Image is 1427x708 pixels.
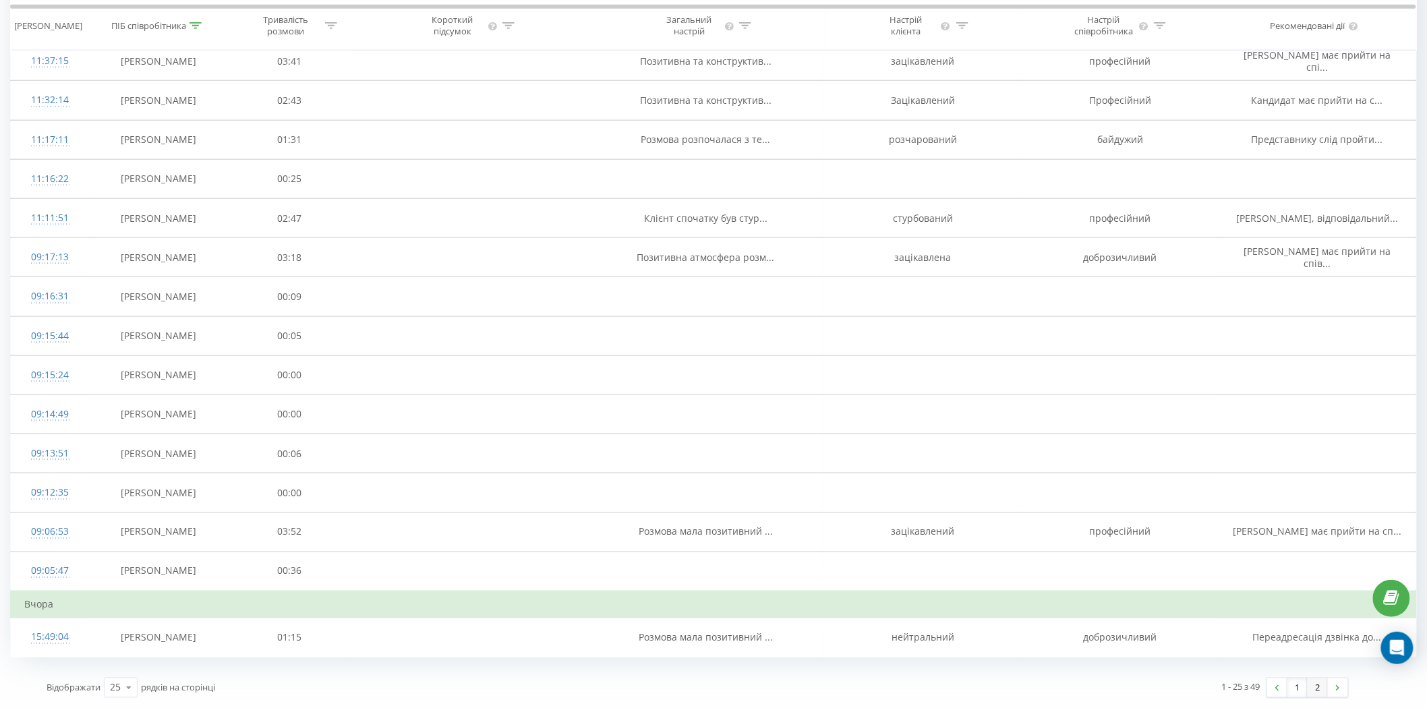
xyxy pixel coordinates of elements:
[1308,678,1328,697] a: 2
[824,81,1022,120] td: Зацікавлений
[1022,512,1219,552] td: професійний
[1236,212,1398,225] span: [PERSON_NAME], відповідальний...
[90,159,228,198] td: [PERSON_NAME]
[90,552,228,591] td: [PERSON_NAME]
[90,434,228,473] td: [PERSON_NAME]
[227,159,351,198] td: 00:25
[227,552,351,591] td: 00:36
[227,120,351,159] td: 01:31
[24,205,76,231] div: 11:11:51
[90,394,228,434] td: [PERSON_NAME]
[1287,678,1308,697] a: 1
[1271,20,1345,31] div: Рекомендовані дії
[1253,631,1382,644] span: Переадресація дзвінка до...
[47,682,100,694] span: Відображати
[227,238,351,277] td: 03:18
[227,355,351,394] td: 00:00
[24,440,76,467] div: 09:13:51
[1022,81,1219,120] td: Професійний
[250,14,322,37] div: Тривалість розмови
[641,133,771,146] span: Розмова розпочалася з те...
[24,323,76,349] div: 09:15:44
[24,401,76,427] div: 09:14:49
[24,244,76,270] div: 09:17:13
[111,20,186,31] div: ПІБ співробітника
[1022,120,1219,159] td: байдужий
[90,316,228,355] td: [PERSON_NAME]
[1252,94,1383,107] span: Кандидат має прийти на с...
[90,512,228,552] td: [PERSON_NAME]
[24,48,76,74] div: 11:37:15
[824,42,1022,81] td: зацікавлений
[824,238,1022,277] td: зацікавлена
[1022,199,1219,238] td: професійний
[227,42,351,81] td: 03:41
[227,199,351,238] td: 02:47
[420,14,485,37] div: Короткий підсумок
[227,512,351,552] td: 03:52
[227,394,351,434] td: 00:00
[1222,680,1260,694] div: 1 - 25 з 49
[1233,525,1401,538] span: [PERSON_NAME] має прийти на сп...
[227,618,351,657] td: 01:15
[824,618,1022,657] td: нейтральний
[90,81,228,120] td: [PERSON_NAME]
[640,94,771,107] span: Позитивна та конструктив...
[227,277,351,316] td: 00:09
[24,479,76,506] div: 09:12:35
[639,525,773,538] span: Розмова мала позитивний ...
[1022,238,1219,277] td: доброзичливий
[637,251,775,264] span: Позитивна атмосфера розм...
[640,55,771,67] span: Позитивна та конструктив...
[227,473,351,512] td: 00:00
[90,277,228,316] td: [PERSON_NAME]
[24,283,76,309] div: 09:16:31
[24,127,76,153] div: 11:17:11
[90,120,228,159] td: [PERSON_NAME]
[874,14,937,37] div: Настрій клієнта
[14,20,82,31] div: [PERSON_NAME]
[24,166,76,192] div: 11:16:22
[639,631,773,644] span: Розмова мала позитивний ...
[90,42,228,81] td: [PERSON_NAME]
[90,473,228,512] td: [PERSON_NAME]
[90,238,228,277] td: [PERSON_NAME]
[11,591,1417,618] td: Вчора
[644,212,767,225] span: Клієнт спочатку був стур...
[1252,133,1383,146] span: Представнику слід пройти...
[90,355,228,394] td: [PERSON_NAME]
[227,434,351,473] td: 00:06
[1022,618,1219,657] td: доброзичливий
[90,199,228,238] td: [PERSON_NAME]
[824,199,1022,238] td: стурбований
[227,81,351,120] td: 02:43
[24,87,76,113] div: 11:32:14
[110,681,121,695] div: 25
[227,316,351,355] td: 00:05
[1244,245,1391,270] span: [PERSON_NAME] має прийти на спів...
[824,512,1022,552] td: зацікавлений
[90,618,228,657] td: [PERSON_NAME]
[824,120,1022,159] td: розчарований
[1381,632,1414,664] div: Open Intercom Messenger
[141,682,215,694] span: рядків на сторінці
[24,624,76,651] div: 15:49:04
[1244,49,1391,73] span: [PERSON_NAME] має прийти на спі...
[1022,42,1219,81] td: професійний
[24,558,76,585] div: 09:05:47
[24,362,76,388] div: 09:15:24
[657,14,722,37] div: Загальний настрій
[1072,14,1136,37] div: Настрій співробітника
[24,519,76,545] div: 09:06:53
